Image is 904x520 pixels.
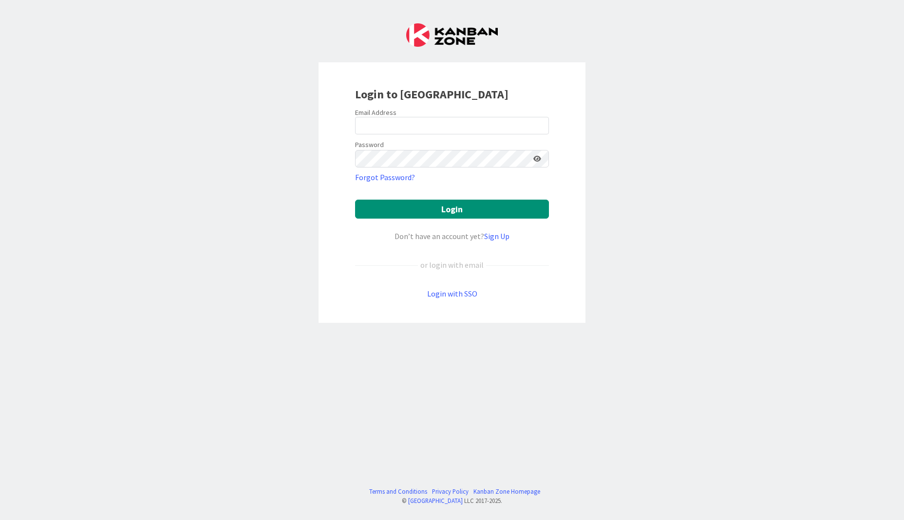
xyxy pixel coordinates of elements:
[427,289,477,298] a: Login with SSO
[369,487,427,496] a: Terms and Conditions
[484,231,509,241] a: Sign Up
[355,200,549,219] button: Login
[355,171,415,183] a: Forgot Password?
[355,108,396,117] label: Email Address
[355,87,508,102] b: Login to [GEOGRAPHIC_DATA]
[432,487,469,496] a: Privacy Policy
[473,487,540,496] a: Kanban Zone Homepage
[418,259,486,271] div: or login with email
[364,496,540,505] div: © LLC 2017- 2025 .
[355,230,549,242] div: Don’t have an account yet?
[408,497,463,504] a: [GEOGRAPHIC_DATA]
[406,23,498,47] img: Kanban Zone
[355,140,384,150] label: Password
